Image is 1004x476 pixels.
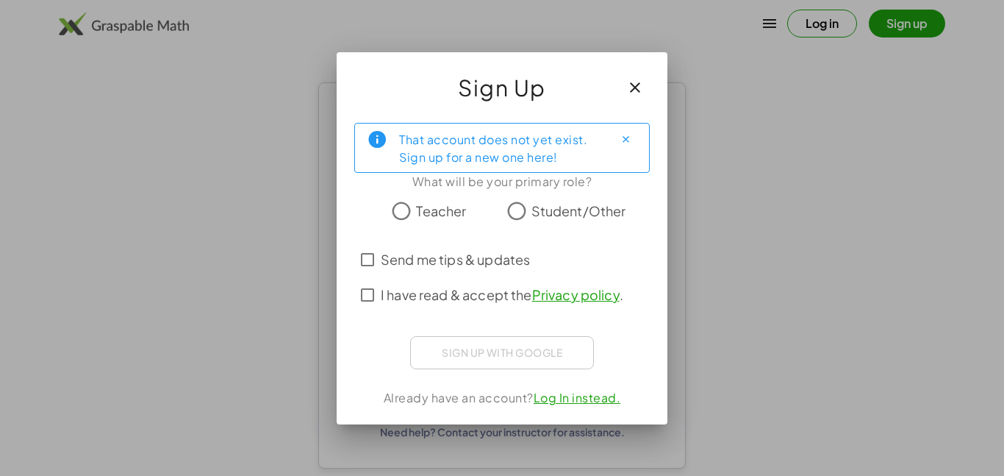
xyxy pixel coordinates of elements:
span: Teacher [416,201,466,221]
span: Send me tips & updates [381,249,530,269]
div: Already have an account? [354,389,650,407]
div: That account does not yet exist. Sign up for a new one here! [399,129,602,166]
div: What will be your primary role? [354,173,650,191]
a: Privacy policy [532,286,620,303]
span: Sign Up [458,70,546,105]
span: Student/Other [531,201,626,221]
a: Log In instead. [534,390,621,405]
button: Close [614,128,637,152]
span: I have read & accept the . [381,285,623,305]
